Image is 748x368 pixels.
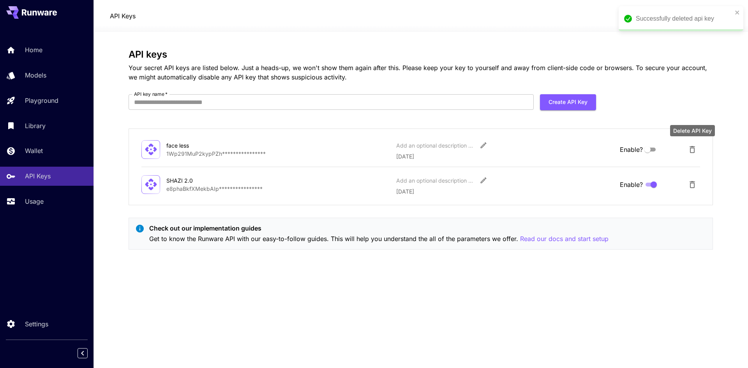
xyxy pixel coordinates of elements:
[25,70,46,80] p: Models
[520,234,609,244] button: Read our docs and start setup
[620,180,643,189] span: Enable?
[396,176,474,185] div: Add an optional description or comment
[25,146,43,155] p: Wallet
[396,141,474,150] div: Add an optional description or comment
[134,91,168,97] label: API key name
[25,197,44,206] p: Usage
[540,94,596,110] button: Create API Key
[476,138,490,152] button: Edit
[25,96,58,105] p: Playground
[110,11,136,21] nav: breadcrumb
[149,234,609,244] p: Get to know the Runware API with our easy-to-follow guides. This will help you understand the all...
[129,63,713,82] p: Your secret API keys are listed below. Just a heads-up, we won't show them again after this. Plea...
[396,152,614,160] p: [DATE]
[166,141,244,150] div: face less
[149,224,609,233] p: Check out our implementation guides
[25,45,42,55] p: Home
[396,187,614,195] p: [DATE]
[25,121,46,130] p: Library
[735,9,740,16] button: close
[620,145,643,154] span: Enable?
[636,14,732,23] div: Successfully deleted api key
[110,11,136,21] a: API Keys
[684,142,700,157] button: Delete API Key
[25,171,51,181] p: API Keys
[129,49,713,60] h3: API keys
[476,173,490,187] button: Edit
[83,346,93,360] div: Collapse sidebar
[670,125,715,136] div: Delete API Key
[78,348,88,358] button: Collapse sidebar
[684,177,700,192] button: Delete API Key
[25,319,48,329] p: Settings
[166,176,244,185] div: SHAZI 2.0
